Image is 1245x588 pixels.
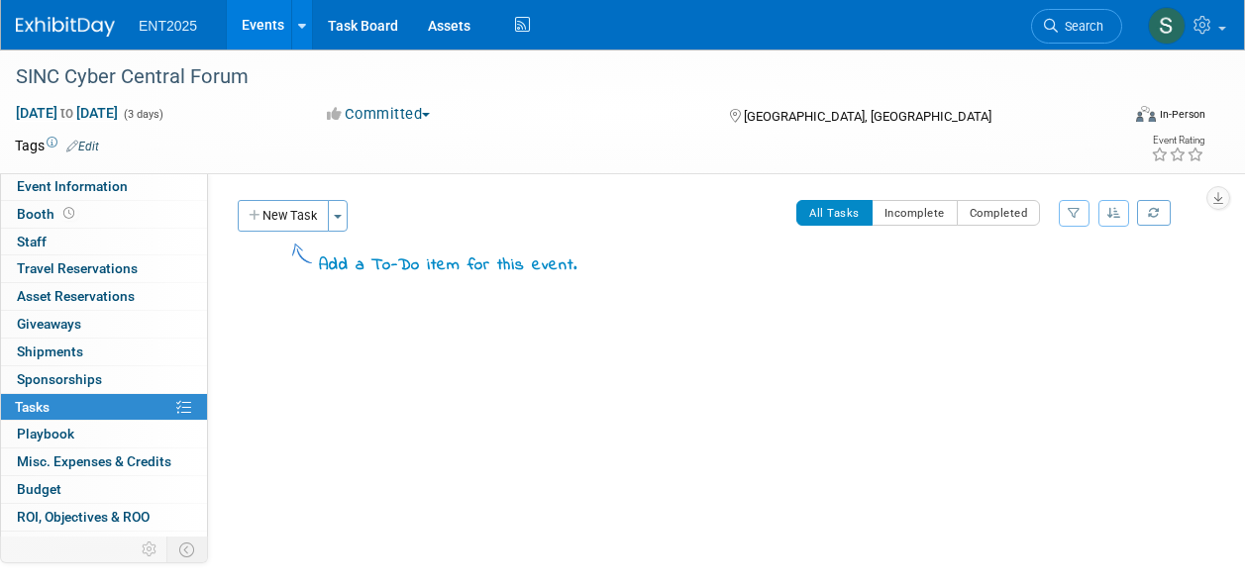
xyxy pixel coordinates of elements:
span: Budget [17,481,61,497]
span: Attachments [17,537,96,552]
img: Stephanie Silva [1148,7,1186,45]
a: Search [1031,9,1122,44]
span: to [57,105,76,121]
span: Booth [17,206,78,222]
td: Toggle Event Tabs [167,537,208,562]
a: Attachments [1,532,207,558]
a: Event Information [1,173,207,200]
a: Budget [1,476,207,503]
a: Booth [1,201,207,228]
span: Shipments [17,343,83,359]
a: Edit [66,140,99,153]
a: Misc. Expenses & Credits [1,448,207,475]
img: Format-Inperson.png [1136,106,1156,122]
span: Search [1058,19,1103,34]
span: Playbook [17,426,74,441]
div: Event Format [1032,103,1205,133]
a: Playbook [1,421,207,447]
span: Booth not reserved yet [59,206,78,221]
button: Incomplete [872,200,958,226]
span: (3 days) [122,108,163,121]
span: Travel Reservations [17,260,138,276]
a: ROI, Objectives & ROO [1,504,207,531]
img: ExhibitDay [16,17,115,37]
td: Tags [15,136,99,155]
span: [DATE] [DATE] [15,104,119,122]
a: Tasks [1,394,207,421]
div: SINC Cyber Central Forum [9,59,1103,95]
a: Staff [1,229,207,255]
span: Staff [17,234,47,249]
span: [GEOGRAPHIC_DATA], [GEOGRAPHIC_DATA] [744,109,991,124]
a: Refresh [1137,200,1171,226]
td: Personalize Event Tab Strip [133,537,167,562]
button: Completed [957,200,1041,226]
a: Giveaways [1,311,207,338]
a: Sponsorships [1,366,207,393]
div: In-Person [1159,107,1205,122]
a: Asset Reservations [1,283,207,310]
button: New Task [238,200,329,232]
span: Asset Reservations [17,288,135,304]
span: Misc. Expenses & Credits [17,453,171,469]
button: All Tasks [796,200,873,226]
div: Add a To-Do item for this event. [319,254,577,278]
span: ENT2025 [139,18,197,34]
a: Travel Reservations [1,255,207,282]
span: ROI, Objectives & ROO [17,509,150,525]
div: Event Rating [1151,136,1204,146]
a: Shipments [1,339,207,365]
span: Event Information [17,178,128,194]
span: Sponsorships [17,371,102,387]
button: Committed [320,104,438,125]
span: Giveaways [17,316,81,332]
span: Tasks [15,399,50,415]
